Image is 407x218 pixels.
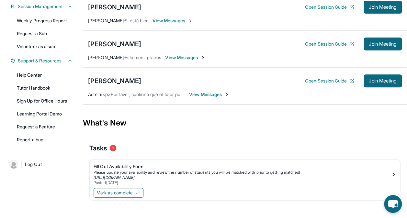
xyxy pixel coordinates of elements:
[13,41,76,52] a: Volunteer as a sub
[90,159,400,187] a: Fill Out Availability FormPlease update your availability and review the number of students you w...
[224,92,230,97] img: Chevron-Right
[25,161,42,168] span: Log Out
[96,190,133,196] span: Mark as complete
[9,160,18,169] img: user-img
[165,54,206,61] span: View Messages
[13,28,76,39] a: Request a Sub
[188,18,193,23] img: Chevron-Right
[88,18,125,23] span: [PERSON_NAME] :
[384,195,402,213] button: chat-button
[13,108,76,120] a: Learning Portal Demo
[88,92,102,97] span: Admin :
[94,175,135,180] a: [URL][DOMAIN_NAME]
[88,3,141,12] div: [PERSON_NAME]
[83,109,407,137] div: What's New
[200,55,206,60] img: Chevron-Right
[94,180,391,185] div: Posted [DATE]
[364,1,402,14] button: Join Meeting
[153,17,193,24] span: View Messages
[13,82,76,94] a: Tutor Handbook
[15,58,73,64] button: Support & Resources
[15,3,73,10] button: Session Management
[94,163,391,170] div: Fill Out Availability Form
[13,95,76,107] a: Sign Up for Office Hours
[18,58,62,64] span: Support & Resources
[305,78,355,84] button: Open Session Guide
[94,170,391,175] div: Please update your availability and review the number of students you will be matched with prior ...
[89,144,107,153] span: Tasks
[369,79,397,83] span: Join Meeting
[88,55,125,60] span: [PERSON_NAME] :
[88,39,141,49] div: [PERSON_NAME]
[369,5,397,9] span: Join Meeting
[102,92,342,97] span: <p>Por favor, confirma que el tutor podrá asistir a tu primera hora de reunión asignada antes de ...
[13,15,76,27] a: Weekly Progress Report
[88,76,141,85] div: [PERSON_NAME]
[110,145,116,151] span: 1
[364,38,402,50] button: Join Meeting
[94,188,143,198] button: Mark as complete
[125,18,149,23] span: Si está bien
[125,55,161,60] span: Está bien , gracias
[305,4,355,10] button: Open Session Guide
[13,121,76,133] a: Request a Feature
[21,160,22,168] span: |
[6,157,76,171] a: |Log Out
[305,41,355,47] button: Open Session Guide
[18,3,63,10] span: Session Management
[135,190,141,195] img: Mark as complete
[13,134,76,146] a: Report a bug
[364,74,402,87] button: Join Meeting
[13,69,76,81] a: Help Center
[189,91,230,98] span: View Messages
[369,42,397,46] span: Join Meeting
